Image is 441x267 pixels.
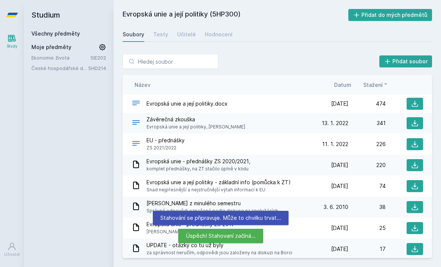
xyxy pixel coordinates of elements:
a: Všechny předměty [31,30,80,37]
div: 25 [348,224,386,232]
span: Snad nejpřesnější a nejstručnější výtah informací k EU [147,186,291,194]
span: EU - přednášky [147,137,185,144]
div: Study [7,43,18,49]
span: Stažení [363,81,383,89]
div: DOCX [132,98,141,109]
div: 74 [348,182,386,190]
span: 13. 1. 2022 [322,119,348,127]
button: Stažení [363,81,389,89]
div: Stahování se připravuje. Může to chvilku trvat… [153,211,289,225]
span: 3. 6. 2010 [324,203,348,211]
div: Hodnocení [205,31,232,38]
span: [DATE] [331,245,348,253]
span: Evropská unie - přednášky ZS 2020/2021, [147,158,250,165]
button: Přidat do mých předmětů [348,9,432,21]
button: Název [135,81,151,89]
div: 226 [348,140,386,148]
h2: Evropská unie a její politiky (5HP300) [123,9,348,21]
a: Study [1,30,22,53]
span: Moje předměty [31,43,71,51]
div: .DOCX [132,118,141,129]
a: 5IE202 [90,55,106,61]
div: Testy [153,31,168,38]
a: Testy [153,27,168,42]
span: 11. 1. 2022 [322,140,348,148]
div: .PDF [132,139,141,150]
div: 17 [348,245,386,253]
button: Přidat soubor [379,55,432,67]
span: UPDATE - otázky co tu už byly [147,242,292,249]
span: Evropská unie - přednášky ZS 2017 [147,221,235,228]
span: ZS 2021/2022 [147,144,185,152]
input: Hledej soubor [123,54,218,69]
a: 5HD214 [88,65,106,71]
span: Evropská unie a její politiky - základní info (pomůcka k ZT) [147,179,291,186]
div: Uživatel [4,252,20,257]
button: Datum [334,81,351,89]
div: Úspěch! Stahovaní začíná… [178,229,263,243]
a: České hospodářské dějiny [31,64,88,72]
div: Učitelé [177,31,196,38]
span: Správné odpovědi označené podle diskuse na spolužácích [147,207,278,215]
a: Uživatel [1,238,22,261]
span: [DATE] [331,224,348,232]
a: Hodnocení [205,27,232,42]
span: Evropská unie a její politiky, [PERSON_NAME] [147,123,245,131]
span: Evropská unie a její politiky.docx [147,100,228,107]
span: [PERSON_NAME] z minulého semestru [147,200,278,207]
span: [DATE] [331,161,348,169]
span: za správnost neručím, odpovědi jsou založeny na diskuzi na Borci [147,249,292,257]
a: Učitelé [177,27,196,42]
span: [PERSON_NAME] [147,228,235,236]
div: 38 [348,203,386,211]
span: Závěrečná zkouška [147,116,245,123]
div: Soubory [123,31,144,38]
span: komplet přednášky, na ZT stačilo úplně v klidu [147,165,250,173]
a: Ekonomie života [31,54,90,61]
div: 220 [348,161,386,169]
a: Soubory [123,27,144,42]
div: 474 [348,100,386,107]
span: [DATE] [331,100,348,107]
div: 341 [348,119,386,127]
span: [DATE] [331,182,348,190]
